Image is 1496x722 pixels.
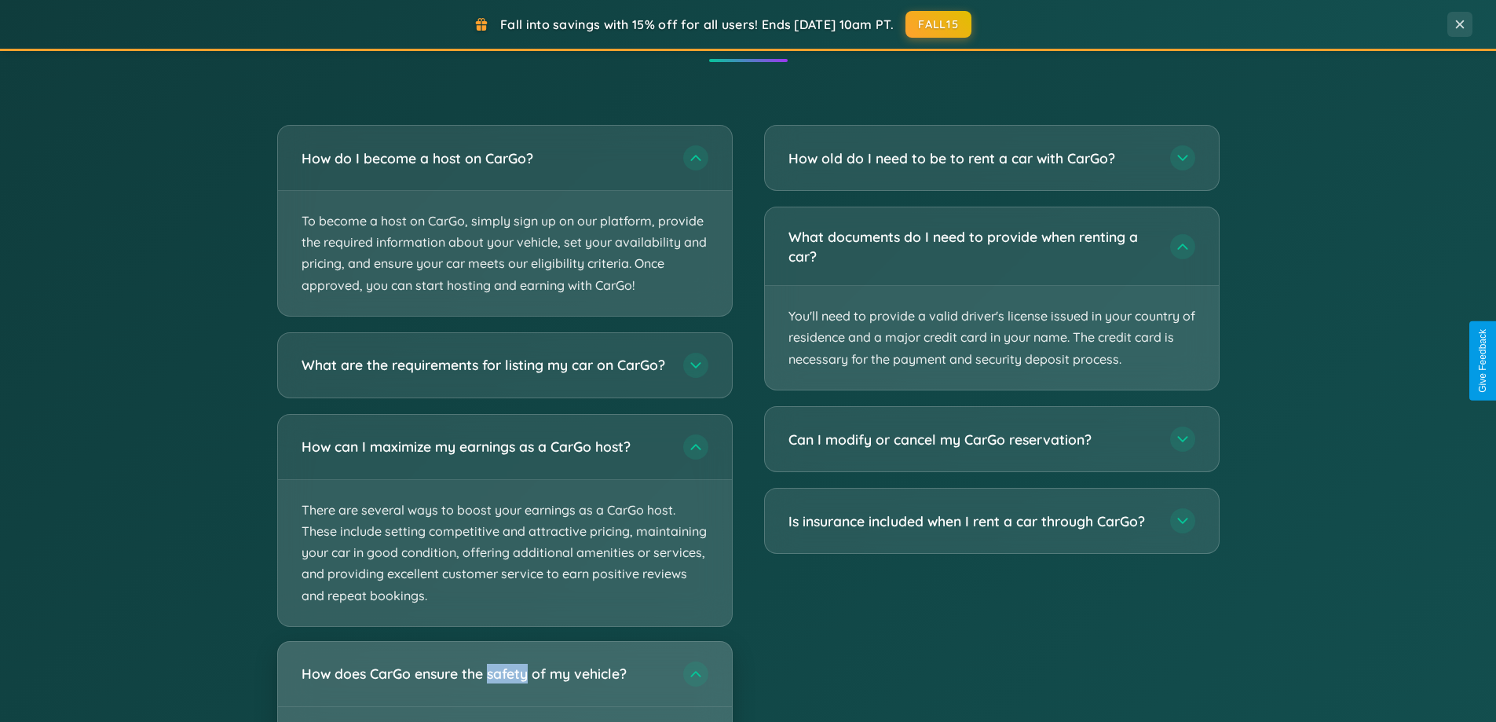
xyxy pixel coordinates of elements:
[788,148,1154,168] h3: How old do I need to be to rent a car with CarGo?
[765,286,1219,390] p: You'll need to provide a valid driver's license issued in your country of residence and a major c...
[278,191,732,316] p: To become a host on CarGo, simply sign up on our platform, provide the required information about...
[278,480,732,626] p: There are several ways to boost your earnings as a CarGo host. These include setting competitive ...
[302,355,668,375] h3: What are the requirements for listing my car on CarGo?
[302,664,668,684] h3: How does CarGo ensure the safety of my vehicle?
[500,16,894,32] span: Fall into savings with 15% off for all users! Ends [DATE] 10am PT.
[302,148,668,168] h3: How do I become a host on CarGo?
[788,227,1154,266] h3: What documents do I need to provide when renting a car?
[302,437,668,456] h3: How can I maximize my earnings as a CarGo host?
[788,511,1154,531] h3: Is insurance included when I rent a car through CarGo?
[1477,329,1488,393] div: Give Feedback
[788,430,1154,449] h3: Can I modify or cancel my CarGo reservation?
[905,11,971,38] button: FALL15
